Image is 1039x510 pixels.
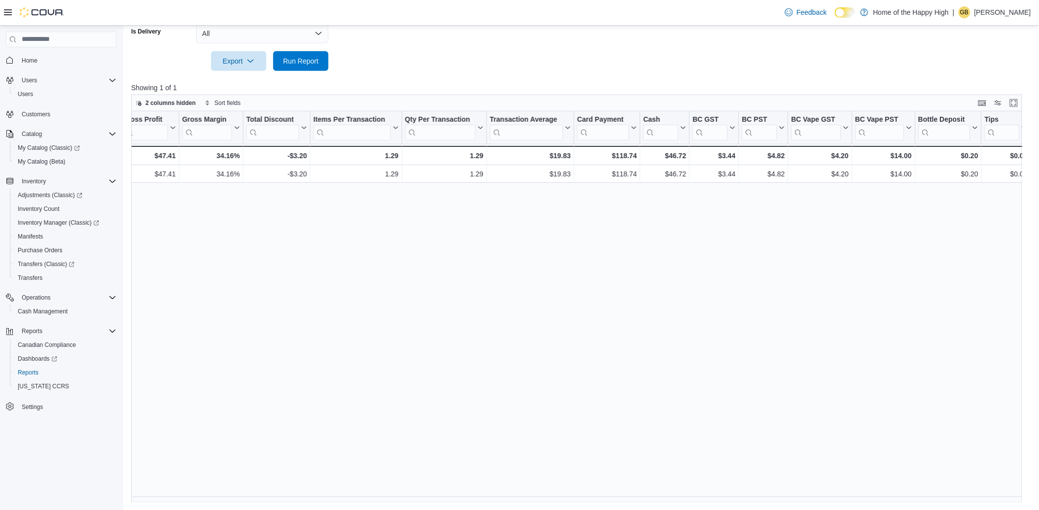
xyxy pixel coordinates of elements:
[18,325,116,337] span: Reports
[131,28,161,35] label: Is Delivery
[14,142,84,154] a: My Catalog (Classic)
[14,88,116,100] span: Users
[18,55,41,67] a: Home
[14,339,80,351] a: Canadian Compliance
[132,97,200,109] button: 2 columns hidden
[14,203,64,215] a: Inventory Count
[22,403,43,411] span: Settings
[18,205,60,213] span: Inventory Count
[18,325,46,337] button: Reports
[18,74,41,86] button: Users
[10,188,120,202] a: Adjustments (Classic)
[18,108,54,120] a: Customers
[10,87,120,101] button: Users
[18,260,74,268] span: Transfers (Classic)
[14,88,37,100] a: Users
[14,156,70,168] a: My Catalog (Beta)
[14,189,86,201] a: Adjustments (Classic)
[577,150,637,162] div: $118.74
[14,142,116,154] span: My Catalog (Classic)
[2,399,120,413] button: Settings
[18,307,68,315] span: Cash Management
[18,191,82,199] span: Adjustments (Classic)
[959,6,970,18] div: Giovanna Barros
[791,150,849,162] div: $4.20
[976,97,988,109] button: Keyboard shortcuts
[14,231,116,242] span: Manifests
[18,292,116,304] span: Operations
[18,128,46,140] button: Catalog
[182,150,240,162] div: 34.16%
[22,130,42,138] span: Catalog
[18,341,76,349] span: Canadian Compliance
[919,150,979,162] div: $0.20
[835,7,856,18] input: Dark Mode
[14,203,116,215] span: Inventory Count
[742,150,785,162] div: $4.82
[123,150,176,162] div: $47.41
[6,49,116,440] nav: Complex example
[14,258,116,270] span: Transfers (Classic)
[10,271,120,285] button: Transfers
[14,380,73,392] a: [US_STATE] CCRS
[18,144,80,152] span: My Catalog (Classic)
[14,306,116,317] span: Cash Management
[10,141,120,155] a: My Catalog (Classic)
[18,400,116,412] span: Settings
[18,292,55,304] button: Operations
[10,379,120,393] button: [US_STATE] CCRS
[992,97,1004,109] button: Display options
[22,76,37,84] span: Users
[18,175,116,187] span: Inventory
[18,90,33,98] span: Users
[2,324,120,338] button: Reports
[10,202,120,216] button: Inventory Count
[201,97,245,109] button: Sort fields
[644,150,686,162] div: $46.72
[18,401,47,413] a: Settings
[856,150,912,162] div: $14.00
[22,294,51,302] span: Operations
[14,353,61,365] a: Dashboards
[405,150,484,162] div: 1.29
[22,110,50,118] span: Customers
[693,150,736,162] div: $3.44
[14,380,116,392] span: Washington CCRS
[953,6,955,18] p: |
[217,51,260,71] span: Export
[2,127,120,141] button: Catalog
[14,339,116,351] span: Canadian Compliance
[10,305,120,318] button: Cash Management
[14,217,116,229] span: Inventory Manager (Classic)
[10,338,120,352] button: Canadian Compliance
[18,219,99,227] span: Inventory Manager (Classic)
[215,99,241,107] span: Sort fields
[960,6,968,18] span: GB
[18,128,116,140] span: Catalog
[14,272,46,284] a: Transfers
[2,291,120,305] button: Operations
[18,274,42,282] span: Transfers
[22,327,42,335] span: Reports
[10,243,120,257] button: Purchase Orders
[1008,97,1020,109] button: Enter fullscreen
[14,231,47,242] a: Manifests
[14,306,72,317] a: Cash Management
[490,150,571,162] div: $19.83
[985,150,1028,162] div: $0.00
[10,352,120,366] a: Dashboards
[18,54,116,67] span: Home
[14,353,116,365] span: Dashboards
[2,174,120,188] button: Inventory
[18,355,57,363] span: Dashboards
[14,156,116,168] span: My Catalog (Beta)
[18,108,116,120] span: Customers
[14,367,116,378] span: Reports
[18,369,38,376] span: Reports
[974,6,1031,18] p: [PERSON_NAME]
[2,107,120,121] button: Customers
[22,57,37,65] span: Home
[2,73,120,87] button: Users
[2,53,120,68] button: Home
